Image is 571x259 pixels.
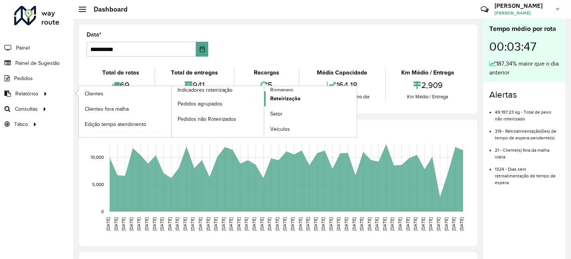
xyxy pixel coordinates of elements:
[264,107,357,121] a: Setor
[270,95,300,102] span: Roteirização
[264,91,357,106] a: Roteirização
[313,217,318,231] text: [DATE]
[178,86,233,94] span: Indicadores roteirização
[495,160,559,186] li: 1324 - Dias sem retroalimentação de tempo de espera
[196,42,209,57] button: Choose Date
[167,217,172,231] text: [DATE]
[388,68,468,77] div: Km Médio / Entrega
[451,217,456,231] text: [DATE]
[86,5,128,13] h2: Dashboard
[85,90,103,98] span: Clientes
[436,217,441,231] text: [DATE]
[405,217,410,231] text: [DATE]
[79,86,264,137] a: Indicadores roteirização
[495,141,559,160] li: 21 - Cliente(s) fora da malha viária
[198,217,203,231] text: [DATE]
[489,89,559,100] h4: Alertas
[15,90,38,98] span: Relatórios
[428,217,433,231] text: [DATE]
[301,68,383,77] div: Média Capacidade
[236,217,241,231] text: [DATE]
[88,77,153,93] div: 69
[152,217,157,231] text: [DATE]
[290,217,295,231] text: [DATE]
[172,96,264,111] a: Pedidos agrupados
[15,105,38,113] span: Consultas
[113,217,118,231] text: [DATE]
[367,217,372,231] text: [DATE]
[175,217,180,231] text: [DATE]
[172,111,264,126] a: Pedidos não Roteirizados
[494,10,550,16] span: [PERSON_NAME]
[129,217,134,231] text: [DATE]
[87,30,102,39] label: Data
[301,77,383,93] div: 164,18
[298,217,303,231] text: [DATE]
[106,217,110,231] text: [DATE]
[92,182,104,187] text: 5,000
[336,217,341,231] text: [DATE]
[489,59,559,77] div: 187,34% maior que o dia anterior
[275,217,280,231] text: [DATE]
[270,86,293,94] span: Romaneio
[236,77,297,93] div: 5
[270,125,290,133] span: Veículos
[388,77,468,93] div: 2,909
[352,217,356,231] text: [DATE]
[283,217,287,231] text: [DATE]
[178,115,237,123] span: Pedidos não Roteirizados
[236,68,297,77] div: Recargas
[444,217,449,231] text: [DATE]
[359,217,364,231] text: [DATE]
[182,217,187,231] text: [DATE]
[397,217,402,231] text: [DATE]
[328,217,333,231] text: [DATE]
[101,209,104,214] text: 0
[375,217,380,231] text: [DATE]
[15,59,60,67] span: Painel de Sugestão
[264,122,357,137] a: Veículos
[267,217,272,231] text: [DATE]
[321,217,325,231] text: [DATE]
[390,217,395,231] text: [DATE]
[85,105,129,113] span: Clientes fora malha
[136,217,141,231] text: [DATE]
[344,217,349,231] text: [DATE]
[88,68,153,77] div: Total de rotas
[221,217,226,231] text: [DATE]
[14,120,28,128] span: Tático
[305,217,310,231] text: [DATE]
[489,24,559,34] div: Tempo médio por rota
[79,117,171,132] a: Edição tempo atendimento
[121,217,126,231] text: [DATE]
[157,77,231,93] div: 941
[477,1,493,18] a: Contato Rápido
[228,217,233,231] text: [DATE]
[495,103,559,122] li: 49.197,23 kg - Total de peso não roteirizado
[91,155,104,160] text: 10,000
[213,217,218,231] text: [DATE]
[144,217,149,231] text: [DATE]
[178,100,222,108] span: Pedidos agrupados
[85,120,146,128] span: Edição tempo atendimento
[494,2,550,9] h3: [PERSON_NAME]
[252,217,256,231] text: [DATE]
[382,217,387,231] text: [DATE]
[16,44,30,52] span: Painel
[79,101,171,116] a: Clientes fora malha
[459,217,464,231] text: [DATE]
[421,217,425,231] text: [DATE]
[172,86,357,137] a: Romaneio
[157,68,231,77] div: Total de entregas
[489,34,559,59] div: 00:03:47
[190,217,195,231] text: [DATE]
[495,122,559,141] li: 319 - Retroalimentação(ões) de tempo de espera pendente(s)
[159,217,164,231] text: [DATE]
[206,217,210,231] text: [DATE]
[79,86,171,101] a: Clientes
[244,217,249,231] text: [DATE]
[14,75,33,82] span: Pedidos
[270,110,283,118] span: Setor
[413,217,418,231] text: [DATE]
[259,217,264,231] text: [DATE]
